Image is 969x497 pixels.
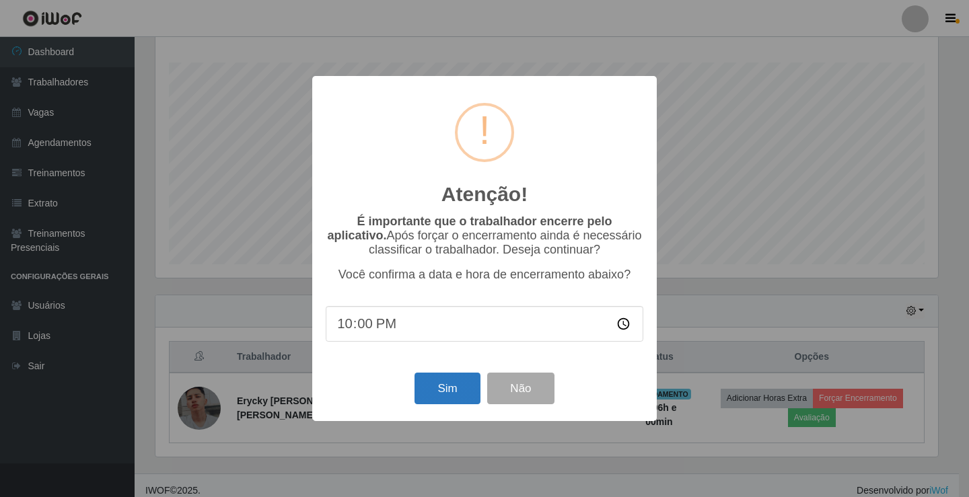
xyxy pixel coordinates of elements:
[327,215,612,242] b: É importante que o trabalhador encerre pelo aplicativo.
[326,268,643,282] p: Você confirma a data e hora de encerramento abaixo?
[415,373,480,404] button: Sim
[326,215,643,257] p: Após forçar o encerramento ainda é necessário classificar o trabalhador. Deseja continuar?
[441,182,528,206] h2: Atenção!
[487,373,554,404] button: Não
